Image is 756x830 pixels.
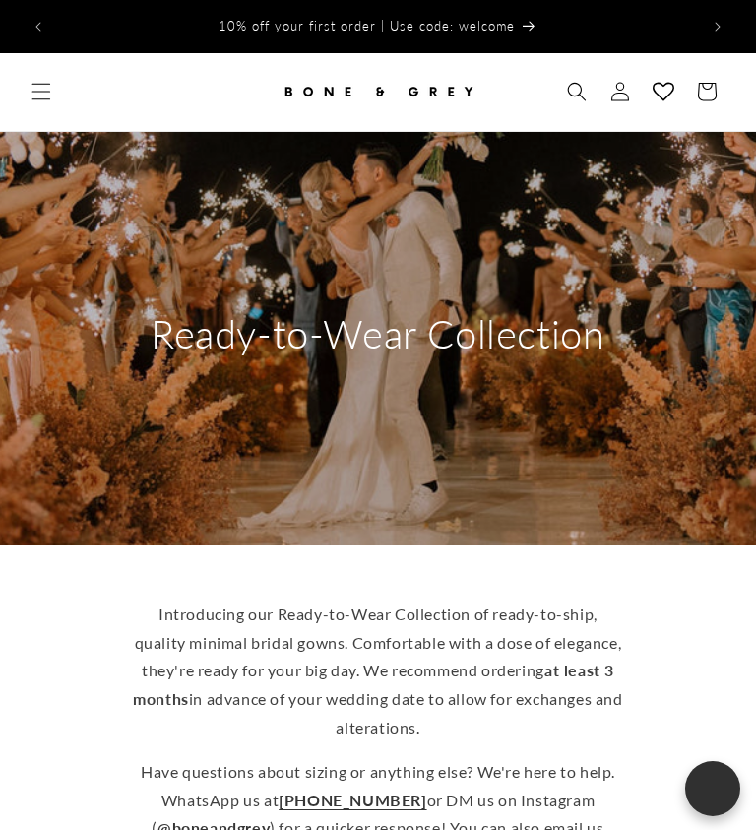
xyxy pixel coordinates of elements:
[151,308,604,359] h2: Ready-to-Wear Collection
[17,5,60,48] button: Previous announcement
[555,70,598,113] summary: Search
[279,791,426,809] a: [PHONE_NUMBER]
[20,70,63,113] summary: Menu
[273,63,484,121] a: Bone and Grey Bridal
[132,601,624,742] p: Introducing our Ready-to-Wear Collection of ready-to-ship, quality minimal bridal gowns. Comforta...
[219,18,515,33] span: 10% off your first order | Use code: welcome
[685,761,740,816] button: Open chatbox
[696,5,739,48] button: Next announcement
[280,70,476,113] img: Bone and Grey Bridal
